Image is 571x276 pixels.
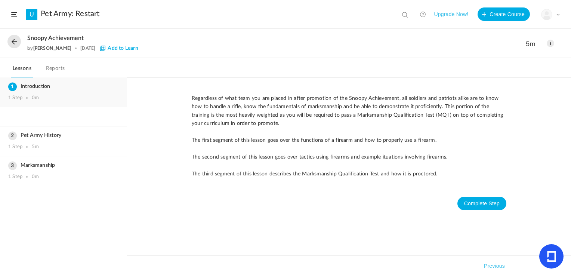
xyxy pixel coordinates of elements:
h3: Marksmanship [8,162,118,169]
a: [PERSON_NAME] [33,45,72,51]
p: The third segment of this lesson describes the Marksmanship Qualification Test and how it is proc... [192,170,506,178]
div: 1 Step [8,95,22,101]
div: 5m [32,144,39,150]
p: The first segment of this lesson goes over the functions of a firearm and how to properly use a f... [192,136,506,144]
button: Upgrade Now! [434,7,468,21]
button: Previous [482,261,506,270]
img: user-image.png [541,9,552,20]
div: by [27,46,71,51]
button: Create Course [478,7,530,21]
a: U [26,9,37,20]
button: Complete Step [457,197,506,210]
div: 0m [32,174,39,180]
a: Reports [44,64,67,78]
p: Regardless of what team you are placed in after promotion of the Snoopy Achievement, all soldiers... [192,94,506,128]
span: Add to Learn [100,46,138,51]
a: Pet Army: Restart [41,9,99,18]
div: [DATE] [80,46,95,51]
span: 5m [526,39,539,48]
div: 1 Step [8,144,22,150]
h3: Introduction [8,83,118,90]
p: The second segment of this lesson goes over tactics using firearms and example ituations involvin... [192,153,506,161]
div: 0m [32,95,39,101]
a: Lessons [11,64,33,78]
span: Snoopy Achievement [27,35,84,42]
div: 1 Step [8,174,22,180]
h3: Pet Army History [8,132,118,139]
